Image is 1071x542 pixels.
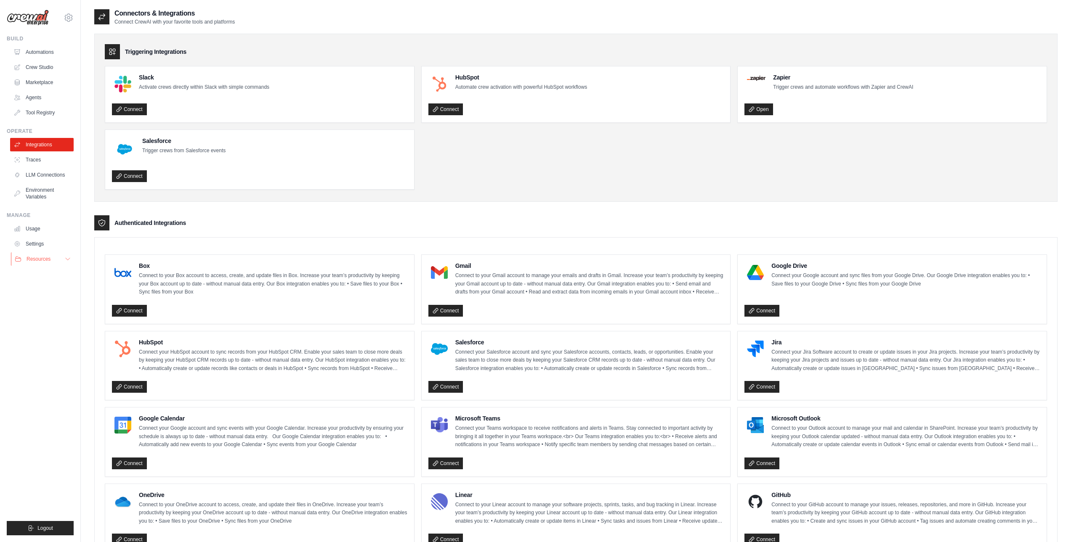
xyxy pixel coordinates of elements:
[114,19,235,25] p: Connect CrewAI with your favorite tools and platforms
[139,491,407,499] h4: OneDrive
[114,139,135,159] img: Salesforce Logo
[428,305,463,317] a: Connect
[10,61,74,74] a: Crew Studio
[771,338,1040,346] h4: Jira
[431,417,448,434] img: Microsoft Teams Logo
[771,414,1040,423] h4: Microsoft Outlook
[773,83,913,92] p: Trigger crews and automate workflows with Zapier and CrewAI
[431,341,448,357] img: Salesforce Logo
[10,106,74,119] a: Tool Registry
[112,457,147,469] a: Connect
[114,417,131,434] img: Google Calendar Logo
[771,348,1040,373] p: Connect your Jira Software account to create or update issues in your Jira projects. Increase you...
[37,525,53,531] span: Logout
[139,414,407,423] h4: Google Calendar
[428,381,463,393] a: Connect
[747,264,764,281] img: Google Drive Logo
[455,338,724,346] h4: Salesforce
[7,10,49,26] img: Logo
[10,237,74,251] a: Settings
[455,414,724,423] h4: Microsoft Teams
[10,76,74,89] a: Marketplace
[744,381,779,393] a: Connect
[431,493,448,510] img: Linear Logo
[114,8,235,19] h2: Connectors & Integrations
[114,493,131,510] img: OneDrive Logo
[114,264,131,281] img: Box Logo
[139,501,407,526] p: Connect to your OneDrive account to access, create, and update their files in OneDrive. Increase ...
[771,501,1040,526] p: Connect to your GitHub account to manage your issues, releases, repositories, and more in GitHub....
[747,493,764,510] img: GitHub Logo
[112,103,147,115] a: Connect
[771,272,1040,288] p: Connect your Google account and sync files from your Google Drive. Our Google Drive integration e...
[139,262,407,270] h4: Box
[139,424,407,449] p: Connect your Google account and sync events with your Google Calendar. Increase your productivity...
[771,424,1040,449] p: Connect to your Outlook account to manage your mail and calendar in SharePoint. Increase your tea...
[27,256,50,262] span: Resources
[10,153,74,167] a: Traces
[139,348,407,373] p: Connect your HubSpot account to sync records from your HubSpot CRM. Enable your sales team to clo...
[11,252,74,266] button: Resources
[431,76,448,93] img: HubSpot Logo
[139,338,407,346] h4: HubSpot
[747,341,764,357] img: Jira Logo
[112,381,147,393] a: Connect
[455,262,724,270] h4: Gmail
[139,73,269,82] h4: Slack
[428,457,463,469] a: Connect
[455,424,724,449] p: Connect your Teams workspace to receive notifications and alerts in Teams. Stay connected to impo...
[10,138,74,151] a: Integrations
[455,83,587,92] p: Automate crew activation with powerful HubSpot workflows
[112,305,147,317] a: Connect
[744,305,779,317] a: Connect
[7,35,74,42] div: Build
[455,272,724,296] p: Connect to your Gmail account to manage your emails and drafts in Gmail. Increase your team’s pro...
[10,183,74,204] a: Environment Variables
[114,341,131,357] img: HubSpot Logo
[455,348,724,373] p: Connect your Salesforce account and sync your Salesforce accounts, contacts, leads, or opportunit...
[10,91,74,104] a: Agents
[744,457,779,469] a: Connect
[139,272,407,296] p: Connect to your Box account to access, create, and update files in Box. Increase your team’s prod...
[455,73,587,82] h4: HubSpot
[744,103,773,115] a: Open
[112,170,147,182] a: Connect
[142,137,226,145] h4: Salesforce
[142,147,226,155] p: Trigger crews from Salesforce events
[455,501,724,526] p: Connect to your Linear account to manage your software projects, sprints, tasks, and bug tracking...
[125,48,186,56] h3: Triggering Integrations
[114,76,131,93] img: Slack Logo
[7,212,74,219] div: Manage
[10,222,74,235] a: Usage
[771,262,1040,270] h4: Google Drive
[455,491,724,499] h4: Linear
[10,45,74,59] a: Automations
[114,219,186,227] h3: Authenticated Integrations
[431,264,448,281] img: Gmail Logo
[771,491,1040,499] h4: GitHub
[747,76,765,81] img: Zapier Logo
[7,521,74,535] button: Logout
[7,128,74,135] div: Operate
[139,83,269,92] p: Activate crews directly within Slack with simple commands
[10,168,74,182] a: LLM Connections
[773,73,913,82] h4: Zapier
[747,417,764,434] img: Microsoft Outlook Logo
[428,103,463,115] a: Connect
